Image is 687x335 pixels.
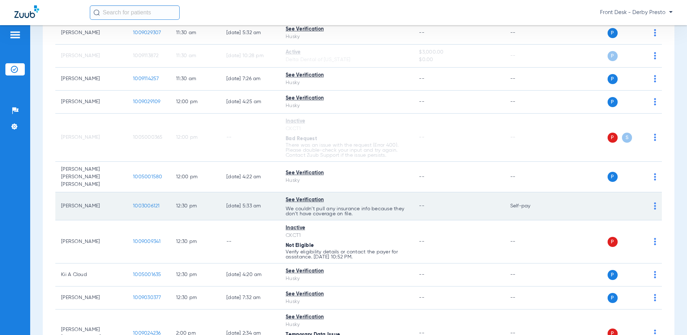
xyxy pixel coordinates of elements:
div: Husky [286,102,407,110]
img: group-dot-blue.svg [654,202,656,210]
span: 1005001635 [133,272,161,277]
td: -- [504,286,553,309]
span: -- [419,239,424,244]
img: group-dot-blue.svg [654,75,656,82]
span: Bad Request [286,136,317,141]
td: 12:00 PM [170,91,221,114]
div: Inactive [286,118,407,125]
div: See Verification [286,95,407,102]
span: Not Eligible [286,243,314,248]
td: -- [504,162,553,192]
td: -- [504,45,553,68]
p: We couldn’t pull any insurance info because they don’t have coverage on file. [286,206,407,216]
td: Kii A Cloud [55,263,127,286]
span: P [608,293,618,303]
span: -- [419,295,424,300]
span: P [608,51,618,61]
span: Front Desk - Derby Presto [600,9,673,16]
span: P [608,133,618,143]
span: P [608,172,618,182]
img: group-dot-blue.svg [654,29,656,36]
span: -- [419,135,424,140]
span: 1005000365 [133,135,163,140]
td: [DATE] 4:20 AM [221,263,280,286]
td: -- [504,263,553,286]
img: group-dot-blue.svg [654,173,656,180]
td: -- [504,68,553,91]
img: group-dot-blue.svg [654,238,656,245]
img: Zuub Logo [14,5,39,18]
span: 1003006121 [133,203,160,208]
p: Verify eligibility details or contact the payer for assistance. [DATE] 10:52 PM. [286,249,407,260]
span: 1009029307 [133,30,161,35]
span: S [622,133,632,143]
td: [PERSON_NAME] [55,22,127,45]
td: -- [221,220,280,263]
span: 1009113872 [133,53,159,58]
div: See Verification [286,267,407,275]
div: See Verification [286,26,407,33]
div: Active [286,49,407,56]
span: 1009030377 [133,295,161,300]
td: [DATE] 7:26 AM [221,68,280,91]
td: [PERSON_NAME] [55,45,127,68]
img: Search Icon [93,9,100,16]
td: [DATE] 7:32 AM [221,286,280,309]
td: 12:30 PM [170,192,221,220]
td: -- [504,220,553,263]
td: 12:30 PM [170,263,221,286]
div: See Verification [286,72,407,79]
div: See Verification [286,313,407,321]
span: P [608,28,618,38]
span: 1009009341 [133,239,161,244]
td: [DATE] 4:25 AM [221,91,280,114]
td: [PERSON_NAME] [55,68,127,91]
td: [PERSON_NAME] [55,114,127,162]
div: Inactive [286,224,407,232]
span: P [608,74,618,84]
img: group-dot-blue.svg [654,98,656,105]
span: 1009029109 [133,99,161,104]
span: 1009114257 [133,76,159,81]
div: Husky [286,79,407,87]
td: [PERSON_NAME] [55,192,127,220]
td: [DATE] 5:33 AM [221,192,280,220]
span: -- [419,30,424,35]
td: [PERSON_NAME] [55,220,127,263]
td: 11:30 AM [170,22,221,45]
div: Husky [286,298,407,306]
input: Search for patients [90,5,180,20]
td: 11:30 AM [170,45,221,68]
td: -- [504,22,553,45]
td: 12:30 PM [170,286,221,309]
img: group-dot-blue.svg [654,52,656,59]
div: See Verification [286,169,407,177]
span: $0.00 [419,56,498,64]
td: [PERSON_NAME] [PERSON_NAME] [PERSON_NAME] [55,162,127,192]
div: Husky [286,177,407,184]
span: -- [419,203,424,208]
span: 1005001580 [133,174,162,179]
td: -- [504,91,553,114]
div: Delta Dental of [US_STATE] [286,56,407,64]
span: -- [419,99,424,104]
td: [PERSON_NAME] [55,286,127,309]
span: P [608,270,618,280]
td: [DATE] 10:28 PM [221,45,280,68]
td: [DATE] 5:32 AM [221,22,280,45]
span: P [608,237,618,247]
td: Self-pay [504,192,553,220]
span: -- [419,76,424,81]
span: -- [419,272,424,277]
span: $3,000.00 [419,49,498,56]
iframe: Chat Widget [651,300,687,335]
td: -- [504,114,553,162]
td: 11:30 AM [170,68,221,91]
span: -- [419,174,424,179]
div: See Verification [286,196,407,204]
td: 12:00 PM [170,162,221,192]
div: Husky [286,321,407,329]
div: CKCT1 [286,232,407,239]
img: hamburger-icon [9,31,21,39]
